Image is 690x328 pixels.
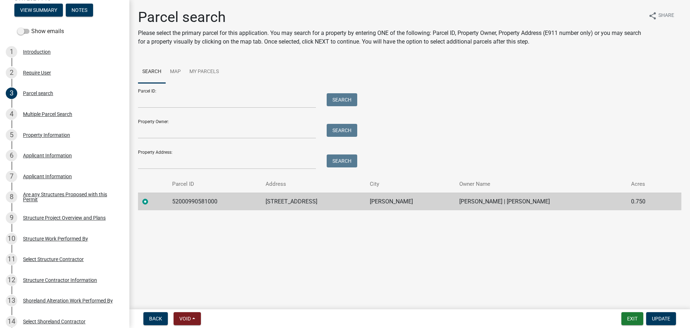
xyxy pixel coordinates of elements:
button: Void [174,312,201,325]
div: 13 [6,295,17,306]
td: 0.750 [627,193,667,210]
div: Multiple Parcel Search [23,112,72,117]
label: Show emails [17,27,64,36]
div: Structure Contractor Information [23,278,97,283]
div: Require User [23,70,51,75]
td: 52000990581000 [168,193,261,210]
span: Update [652,316,670,322]
button: Exit [621,312,643,325]
wm-modal-confirm: Notes [66,8,93,14]
th: Owner Name [455,176,626,193]
button: Notes [66,4,93,17]
div: Are any Structures Proposed with this Permit [23,192,118,202]
span: Void [179,316,191,322]
div: Property Information [23,132,70,138]
button: shareShare [643,9,680,23]
div: Select Structure Contractor [23,257,84,262]
div: 7 [6,171,17,182]
th: City [365,176,455,193]
div: 14 [6,316,17,327]
div: 11 [6,253,17,265]
div: Introduction [23,49,51,54]
div: Applicant Information [23,174,72,179]
button: Update [646,312,676,325]
a: My Parcels [185,60,223,84]
div: 10 [6,233,17,244]
td: [STREET_ADDRESS] [261,193,366,210]
a: Map [166,60,185,84]
button: Search [327,124,357,137]
button: Search [327,154,357,167]
span: Share [658,12,674,20]
button: View Summary [14,4,63,17]
p: Please select the primary parcel for this application. You may search for a property by entering ... [138,29,643,46]
td: [PERSON_NAME] | [PERSON_NAME] [455,193,626,210]
div: 9 [6,212,17,224]
div: Structure Work Performed By [23,236,88,241]
button: Search [327,93,357,106]
h1: Parcel search [138,9,643,26]
div: 8 [6,191,17,203]
div: Applicant Information [23,153,72,158]
th: Address [261,176,366,193]
td: [PERSON_NAME] [365,193,455,210]
div: 1 [6,46,17,58]
div: Shoreland Alteration Work Performed By [23,298,113,303]
span: Back [149,316,162,322]
div: 6 [6,150,17,161]
a: Search [138,60,166,84]
wm-modal-confirm: Summary [14,8,63,14]
div: 5 [6,129,17,141]
div: Select Shoreland Contractor [23,319,86,324]
th: Acres [627,176,667,193]
div: Parcel search [23,91,53,96]
button: Back [143,312,168,325]
div: Structure Project Overview and Plans [23,215,106,220]
div: 2 [6,67,17,78]
div: 12 [6,274,17,286]
div: 4 [6,108,17,120]
div: 3 [6,87,17,99]
th: Parcel ID [168,176,261,193]
i: share [648,12,657,20]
